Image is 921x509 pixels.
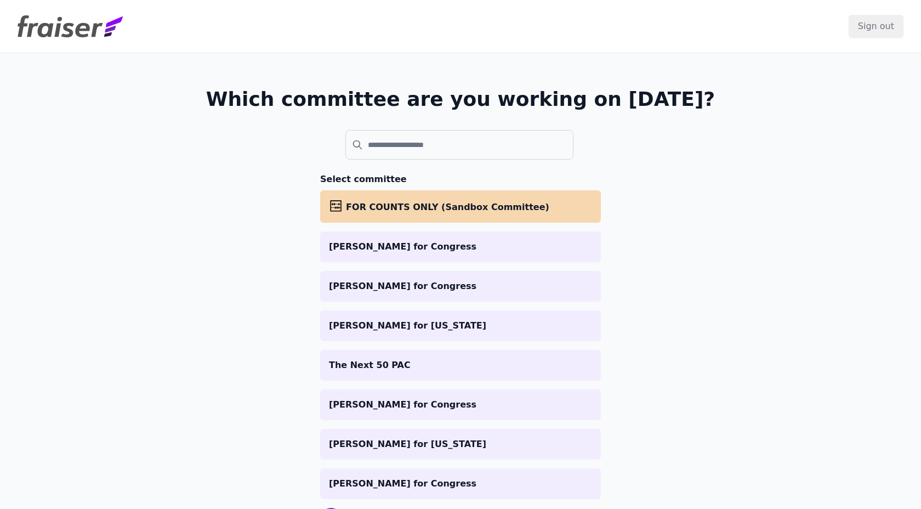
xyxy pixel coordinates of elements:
[329,319,592,332] p: [PERSON_NAME] for [US_STATE]
[329,280,592,293] p: [PERSON_NAME] for Congress
[329,398,592,411] p: [PERSON_NAME] for Congress
[346,202,549,212] span: FOR COUNTS ONLY (Sandbox Committee)
[329,240,592,253] p: [PERSON_NAME] for Congress
[329,438,592,451] p: [PERSON_NAME] for [US_STATE]
[320,271,601,302] a: [PERSON_NAME] for Congress
[320,350,601,381] a: The Next 50 PAC
[849,15,903,38] input: Sign out
[18,15,123,37] img: Fraiser Logo
[329,359,592,372] p: The Next 50 PAC
[320,389,601,420] a: [PERSON_NAME] for Congress
[320,429,601,460] a: [PERSON_NAME] for [US_STATE]
[320,231,601,262] a: [PERSON_NAME] for Congress
[206,88,715,110] h1: Which committee are you working on [DATE]?
[320,190,601,223] a: FOR COUNTS ONLY (Sandbox Committee)
[320,173,601,186] h3: Select committee
[329,477,592,490] p: [PERSON_NAME] for Congress
[320,310,601,341] a: [PERSON_NAME] for [US_STATE]
[320,468,601,499] a: [PERSON_NAME] for Congress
